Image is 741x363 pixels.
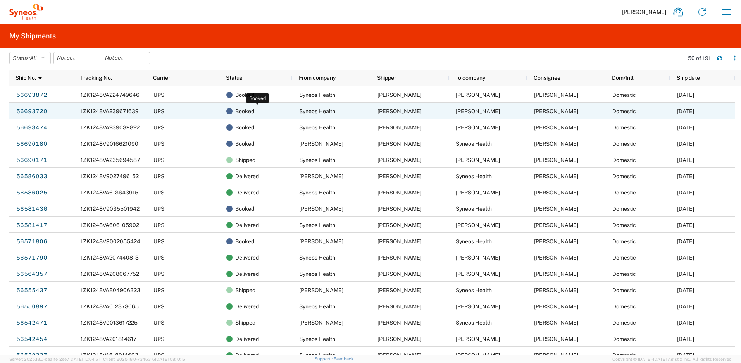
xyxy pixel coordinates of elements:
[677,238,694,244] span: 08/21/2025
[677,124,694,131] span: 09/03/2025
[456,287,492,293] span: Syneos Health
[612,352,636,358] span: Domestic
[9,357,100,361] span: Server: 2025.18.0-daa1fe12ee7
[235,217,259,233] span: Delivered
[456,157,500,163] span: Suresh Shrestha
[377,157,422,163] span: Ayman Abboud
[534,352,578,358] span: Nicole Umehira
[534,124,578,131] span: Divya Rachakonda
[377,271,422,277] span: Ayman Abboud
[81,238,140,244] span: 1ZK1248V9002055424
[81,287,140,293] span: 1ZK1248VA804906323
[612,75,634,81] span: Dom/Intl
[677,320,694,326] span: 08/19/2025
[235,152,255,168] span: Shipped
[377,141,422,147] span: Suresh Shrestha
[16,154,48,167] a: 56690171
[80,75,112,81] span: Tracking No.
[612,271,636,277] span: Domestic
[456,271,500,277] span: Wendy Haston
[612,356,732,363] span: Copyright © [DATE]-[DATE] Agistix Inc., All Rights Reserved
[299,238,343,244] span: Maria Sheridan
[456,255,500,261] span: Maria Sheridan
[153,141,164,147] span: UPS
[612,173,636,179] span: Domestic
[299,206,343,212] span: Zach Taylor
[612,189,636,196] span: Domestic
[677,303,694,310] span: 08/20/2025
[612,92,636,98] span: Domestic
[153,206,164,212] span: UPS
[377,238,422,244] span: Maria Sheridan
[534,238,578,244] span: Ayman Abboud
[16,349,48,362] a: 56528337
[377,352,422,358] span: Ayman Abboud
[299,320,343,326] span: Casey Dugan
[677,108,694,114] span: 09/03/2025
[235,119,254,136] span: Booked
[677,141,694,147] span: 09/02/2025
[153,271,164,277] span: UPS
[456,92,500,98] span: Lisa Nelson
[299,352,335,358] span: Syneos Health
[377,173,422,179] span: Nirav Dhruva
[612,336,636,342] span: Domestic
[534,108,578,114] span: Robert Sexton
[16,301,48,313] a: 56550897
[455,75,485,81] span: To company
[377,75,396,81] span: Shipper
[677,222,694,228] span: 08/22/2025
[299,222,335,228] span: Syneos Health
[534,173,578,179] span: Ayman Abboud
[534,206,578,212] span: Ayman Abboud
[153,75,170,81] span: Carrier
[153,320,164,326] span: UPS
[155,357,185,361] span: [DATE] 08:10:16
[612,255,636,261] span: Domestic
[235,168,259,184] span: Delivered
[81,352,138,358] span: 1ZK1248VA618014603
[612,141,636,147] span: Domestic
[456,124,500,131] span: Divya Rachakonda
[153,173,164,179] span: UPS
[534,92,578,98] span: Lisa Nelson
[235,233,254,249] span: Booked
[16,268,48,280] a: 56564357
[612,287,636,293] span: Domestic
[456,222,500,228] span: Zach Taylor
[377,336,422,342] span: Ayman Abboud
[677,352,694,358] span: 08/19/2025
[612,157,636,163] span: Domestic
[534,320,578,326] span: Ayman Abboud
[456,352,500,358] span: Nicole Umehira
[226,75,242,81] span: Status
[153,352,164,358] span: UPS
[612,238,636,244] span: Domestic
[153,189,164,196] span: UPS
[299,287,343,293] span: Alex Buell
[16,236,48,248] a: 56571806
[9,31,56,41] h2: My Shipments
[16,89,48,102] a: 56693872
[677,92,694,98] span: 09/03/2025
[16,122,48,134] a: 56693474
[456,189,500,196] span: Nirav Dhruva
[534,255,578,261] span: Maria Sheridan
[612,124,636,131] span: Domestic
[235,136,254,152] span: Booked
[534,222,578,228] span: Zach Taylor
[299,255,335,261] span: Syneos Health
[534,189,578,196] span: Nirav Dhruva
[81,124,140,131] span: 1ZK1248VA239039822
[377,92,422,98] span: Ayman Abboud
[81,92,140,98] span: 1ZK1248VA224749646
[677,287,694,293] span: 08/20/2025
[235,298,259,315] span: Delivered
[153,157,164,163] span: UPS
[612,320,636,326] span: Domestic
[534,157,578,163] span: Suresh Shrestha
[153,303,164,310] span: UPS
[153,108,164,114] span: UPS
[153,92,164,98] span: UPS
[102,52,150,64] input: Not set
